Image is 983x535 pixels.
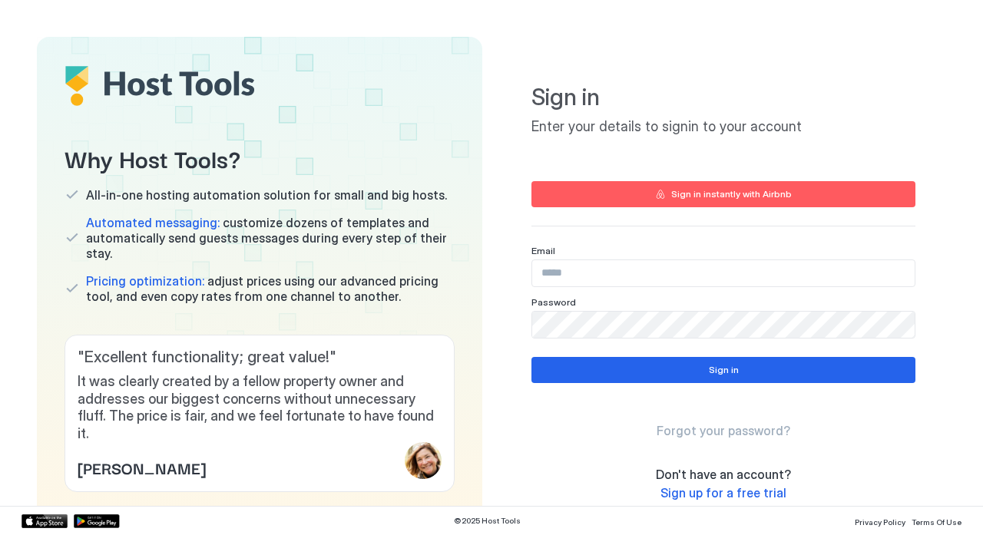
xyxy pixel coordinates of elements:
a: Sign up for a free trial [660,485,786,501]
span: Terms Of Use [912,517,961,527]
span: Why Host Tools? [65,140,455,175]
span: Email [531,245,555,256]
span: Sign in [531,83,915,112]
span: Enter your details to signin to your account [531,118,915,136]
a: Google Play Store [74,514,120,528]
a: Privacy Policy [855,513,905,529]
span: Forgot your password? [657,423,790,438]
span: All-in-one hosting automation solution for small and big hosts. [86,187,447,203]
span: Privacy Policy [855,517,905,527]
span: Password [531,296,576,308]
button: Sign in [531,357,915,383]
span: " Excellent functionality; great value! " [78,348,442,367]
a: App Store [22,514,68,528]
div: Sign in [709,363,739,377]
span: [PERSON_NAME] [78,456,206,479]
button: Sign in instantly with Airbnb [531,181,915,207]
div: Sign in instantly with Airbnb [671,187,792,201]
div: profile [405,442,442,479]
span: Automated messaging: [86,215,220,230]
a: Terms Of Use [912,513,961,529]
input: Input Field [532,260,915,286]
input: Input Field [532,312,915,338]
span: adjust prices using our advanced pricing tool, and even copy rates from one channel to another. [86,273,455,304]
span: It was clearly created by a fellow property owner and addresses our biggest concerns without unne... [78,373,442,442]
span: © 2025 Host Tools [454,516,521,526]
span: customize dozens of templates and automatically send guests messages during every step of their s... [86,215,455,261]
span: Pricing optimization: [86,273,204,289]
span: Don't have an account? [656,467,791,482]
a: Forgot your password? [657,423,790,439]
